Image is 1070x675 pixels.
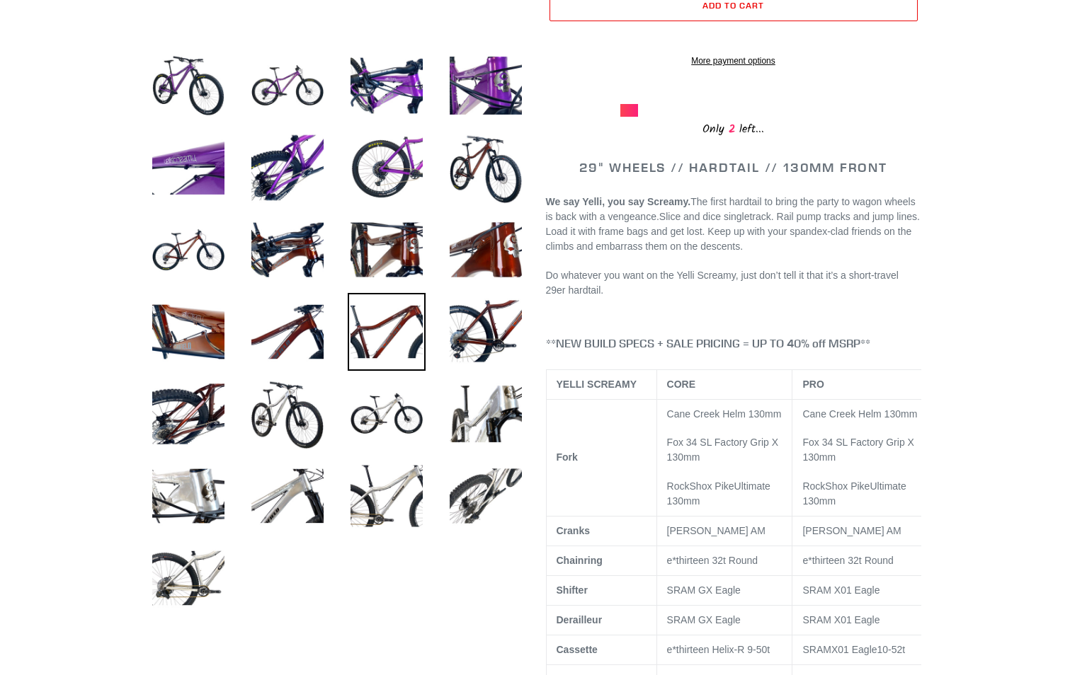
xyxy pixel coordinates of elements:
[802,555,893,566] span: e*thirteen 32t Round
[546,196,691,207] b: We say Yelli, you say Screamy.
[348,129,426,207] img: Load image into Gallery viewer, YELLI SCREAMY - Complete Bike
[348,211,426,289] img: Load image into Gallery viewer, YELLI SCREAMY - Complete Bike
[546,270,899,296] span: Do whatever you want on the Yelli Screamy, just don’t tell it that it’s a short-travel 29er hardt...
[348,375,426,453] img: Load image into Gallery viewer, YELLI SCREAMY - Complete Bike
[447,457,525,535] img: Load image into Gallery viewer, YELLI SCREAMY - Complete Bike
[348,457,426,535] img: Load image into Gallery viewer, YELLI SCREAMY - Complete Bike
[792,576,933,606] td: SRAM X01 Eagle
[809,644,831,655] span: RAM
[656,576,792,606] td: SRAM GX Eagle
[249,211,326,289] img: Load image into Gallery viewer, YELLI SCREAMY - Complete Bike
[620,117,847,139] div: Only left...
[249,293,326,371] img: Load image into Gallery viewer, YELLI SCREAMY - Complete Bike
[447,375,525,453] img: Load image into Gallery viewer, YELLI SCREAMY - Complete Bike
[557,525,590,536] b: Cranks
[447,293,525,371] img: Load image into Gallery viewer, YELLI SCREAMY - Complete Bike
[724,120,739,138] span: 2
[831,644,877,655] span: X01 Eagle
[579,159,887,175] span: 29" WHEELS // HARDTAIL // 130MM FRONT
[792,606,933,635] td: SRAM X01 Eagle
[656,635,792,665] td: e*thirteen Helix-R 9-50t
[557,644,598,655] b: Cassette
[249,457,326,535] img: Load image into Gallery viewer, YELLI SCREAMY - Complete Bike
[667,436,782,466] p: Fox 34 SL Factory Grip X 130mm
[149,211,227,289] img: Load image into Gallery viewer, YELLI SCREAMY - Complete Bike
[447,47,525,125] img: Load image into Gallery viewer, YELLI SCREAMY - Complete Bike
[667,379,695,390] b: CORE
[149,375,227,453] img: Load image into Gallery viewer, YELLI SCREAMY - Complete Bike
[546,337,921,350] h4: **NEW BUILD SPECS + SALE PRICING = UP TO 40% off MSRP**
[557,555,603,566] b: Chainring
[149,457,227,535] img: Load image into Gallery viewer, YELLI SCREAMY - Complete Bike
[792,635,933,665] td: 10-52t
[447,211,525,289] img: Load image into Gallery viewer, YELLI SCREAMY - Complete Bike
[667,480,770,507] span: Ultimate 130mm
[149,129,227,207] img: Load image into Gallery viewer, YELLI SCREAMY - Complete Bike
[149,293,227,371] img: Load image into Gallery viewer, YELLI SCREAMY - Complete Bike
[802,644,809,655] span: S
[546,195,921,254] p: Slice and dice singletrack. Rail pump tracks and jump lines. Load it with frame bags and get lost...
[546,196,916,222] span: The first hardtail to bring the party to wagon wheels is back with a vengeance.
[348,47,426,125] img: Load image into Gallery viewer, YELLI SCREAMY - Complete Bike
[802,480,906,507] span: Ultimate 130mm
[802,525,901,536] span: [PERSON_NAME] AM
[557,379,637,390] b: YELLI SCREAMY
[802,436,923,466] p: Fox 34 SL Factory Grip X 130mm
[557,584,588,596] b: Shifter
[249,47,326,125] img: Load image into Gallery viewer, YELLI SCREAMY - Complete Bike
[550,54,918,67] a: More payment options
[557,452,578,463] b: Fork
[249,129,326,207] img: Load image into Gallery viewer, YELLI SCREAMY - Complete Bike
[667,407,782,422] p: Cane Creek Helm 130mm
[802,480,870,492] span: RockShox Pike
[149,539,227,617] img: Load image into Gallery viewer, YELLI SCREAMY - Complete Bike
[447,129,525,207] img: Load image into Gallery viewer, YELLI SCREAMY - Complete Bike
[348,293,426,371] img: Load image into Gallery viewer, YELLI SCREAMY - Complete Bike
[149,47,227,125] img: Load image into Gallery viewer, YELLI SCREAMY - Complete Bike
[802,379,824,390] b: PRO
[667,614,673,625] span: S
[667,555,758,566] span: e*thirteen 32t Round
[673,614,741,625] span: RAM GX Eagle
[249,375,326,453] img: Load image into Gallery viewer, YELLI SCREAMY - Complete Bike
[667,480,734,492] span: RockShox Pike
[667,525,765,536] span: [PERSON_NAME] AM
[802,407,923,422] p: Cane Creek Helm 130mm
[557,614,603,625] b: Derailleur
